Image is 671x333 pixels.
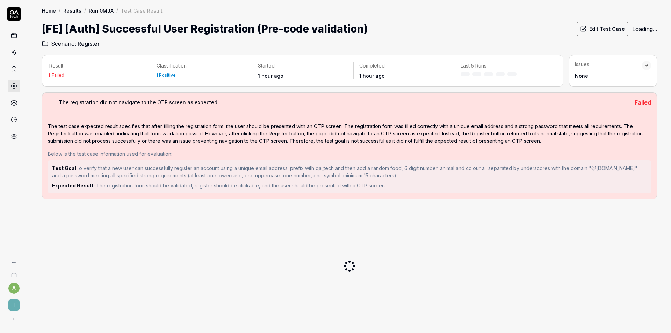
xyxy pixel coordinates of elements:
button: Edit Test Case [576,22,629,36]
a: Run 0MJA [89,7,114,14]
a: Documentation [3,267,25,278]
div: Test Case Result [121,7,163,14]
a: Home [42,7,56,14]
div: Loading... [632,25,657,33]
h3: The registration did not navigate to the OTP screen as expected. [59,98,629,107]
p: Started [258,62,348,69]
span: o verify that a new user can successfully register an account using a unique email address: prefi... [52,165,637,178]
a: Book a call with us [3,256,25,267]
time: 1 hour ago [258,73,283,79]
div: Below is the test case information used for evaluation: [48,150,651,157]
p: Last 5 Runs [461,62,550,69]
strong: Test Goal: [52,165,78,171]
h1: [FE] [Auth] Successful User Registration (Pre-code validation) [42,21,368,37]
div: / [84,7,86,14]
p: Classification [157,62,246,69]
strong: Expected Result: [52,183,95,189]
button: I [3,294,25,312]
span: Failed [635,99,651,106]
span: Register [78,40,100,48]
div: None [575,72,642,79]
span: Scenario: [50,40,76,48]
time: 1 hour ago [359,73,385,79]
div: / [116,7,118,14]
div: / [59,7,60,14]
div: Positive [159,73,176,77]
a: Results [63,7,81,14]
p: Result [49,62,145,69]
div: Failed [52,73,64,77]
p: Completed [359,62,449,69]
button: The registration did not navigate to the OTP screen as expected. [48,98,629,107]
button: a [8,283,20,294]
a: Scenario:Register [42,40,100,48]
div: Issues [575,61,642,68]
div: The test case expected result specifies that after filling the registration form, the user should... [48,122,651,144]
span: I [8,299,20,311]
span: The registration form should be validated, register should be clickable, and the user should be p... [96,183,386,189]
